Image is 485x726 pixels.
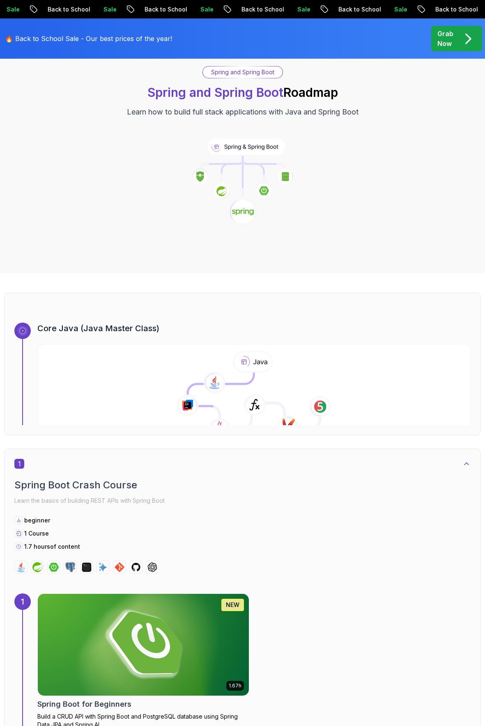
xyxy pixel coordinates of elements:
[437,29,453,48] p: Grab Now
[193,5,219,14] p: Sale
[115,562,124,572] img: git logo
[14,495,471,506] p: Learn the basics of building REST APIs with Spring Boot
[226,601,239,609] p: NEW
[38,594,249,696] img: Spring Boot for Beginners card
[386,5,413,14] p: Sale
[428,5,483,14] p: Back to School
[40,5,96,14] p: Back to School
[127,106,359,118] p: Learn how to build full stack applications with Java and Spring Boot
[82,562,92,572] img: terminal logo
[14,479,471,492] h2: Spring Boot Crash Course
[137,5,193,14] p: Back to School
[290,5,316,14] p: Sale
[98,562,108,572] img: ai logo
[49,562,59,572] img: spring-boot logo
[16,562,26,572] img: java logo
[229,682,241,689] p: 1.67h
[24,543,80,551] p: 1.7 hours of content
[147,85,338,100] h1: Roadmap
[234,5,290,14] p: Back to School
[96,5,122,14] p: Sale
[14,593,31,610] div: 1
[5,34,172,44] p: 🔥 Back to School Sale - Our best prices of the year!
[14,459,24,469] span: 1
[24,516,50,524] p: beginner
[24,530,49,537] span: 1 Course
[147,85,283,100] span: Spring and Spring Boot
[37,699,131,710] h2: Spring Boot for Beginners
[203,66,283,78] div: Spring and Spring Boot
[331,5,386,14] p: Back to School
[131,562,141,572] img: github logo
[32,562,42,572] img: spring logo
[65,562,75,572] img: postgres logo
[147,562,157,572] img: chatgpt logo
[37,323,471,334] h3: Core Java (Java Master Class)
